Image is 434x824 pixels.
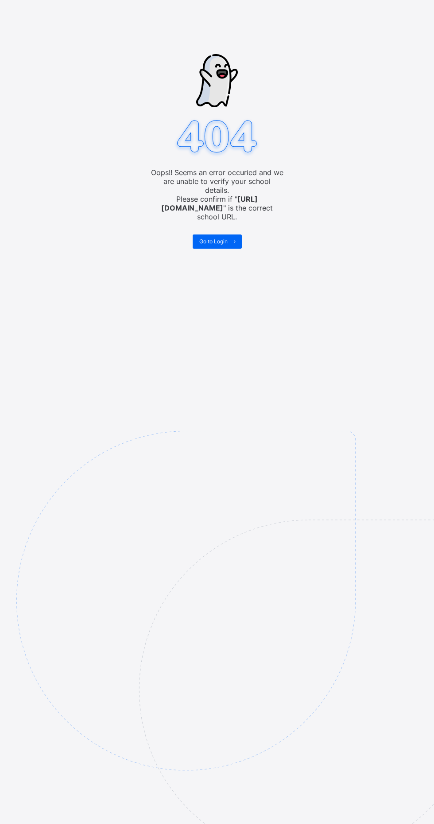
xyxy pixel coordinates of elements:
img: ghost-strokes.05e252ede52c2f8dbc99f45d5e1f5e9f.svg [196,54,238,107]
b: [URL][DOMAIN_NAME] [161,195,258,212]
img: 404.8bbb34c871c4712298a25e20c4dc75c7.svg [173,117,261,158]
span: Please confirm if " " is the correct school URL. [151,195,283,221]
span: Go to Login [199,238,228,245]
span: Oops!! Seems an error occuried and we are unable to verify your school details. [151,168,283,195]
